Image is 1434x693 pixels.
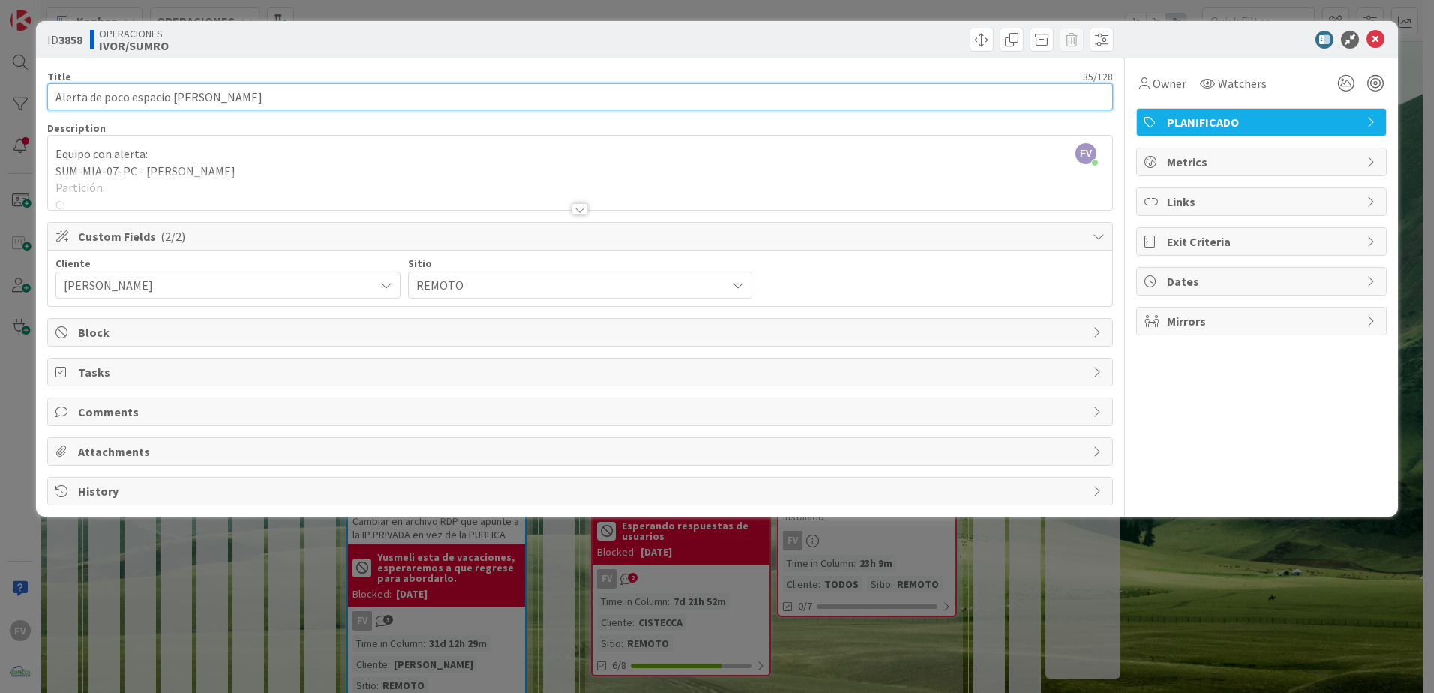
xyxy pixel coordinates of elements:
[408,258,753,268] div: Sitio
[78,403,1085,421] span: Comments
[160,229,185,244] span: ( 2/2 )
[1167,193,1359,211] span: Links
[1153,74,1186,92] span: Owner
[1075,143,1096,164] span: FV
[99,28,169,40] span: OPERACIONES
[47,70,71,83] label: Title
[47,31,82,49] span: ID
[78,363,1085,381] span: Tasks
[47,83,1113,110] input: type card name here...
[1167,153,1359,171] span: Metrics
[55,145,1105,163] p: Equipo con alerta:​
[1167,272,1359,290] span: Dates
[78,323,1085,341] span: Block
[1218,74,1267,92] span: Watchers
[78,227,1085,245] span: Custom Fields
[76,70,1113,83] div: 35 / 128
[55,163,1105,180] p: SUM-MIA-07-PC - [PERSON_NAME]​
[416,274,719,295] span: REMOTO
[47,121,106,135] span: Description
[1167,232,1359,250] span: Exit Criteria
[55,258,400,268] div: Cliente
[1167,312,1359,330] span: Mirrors
[78,442,1085,460] span: Attachments
[58,32,82,47] b: 3858
[64,274,367,295] span: [PERSON_NAME]
[1167,113,1359,131] span: PLANIFICADO
[78,482,1085,500] span: History
[99,40,169,52] b: IVOR/SUMRO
